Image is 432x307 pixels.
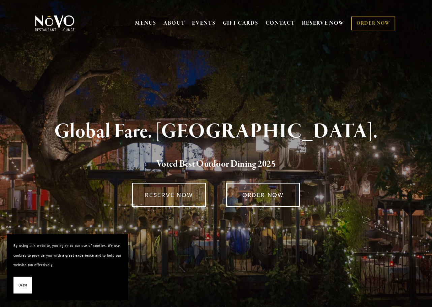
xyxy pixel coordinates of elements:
[226,183,300,207] a: ORDER NOW
[163,20,185,27] a: ABOUT
[192,20,215,27] a: EVENTS
[156,158,271,171] a: Voted Best Outdoor Dining 202
[19,280,27,290] span: Okay!
[13,277,32,294] button: Okay!
[13,241,121,270] p: By using this website, you agree to our use of cookies. We use cookies to provide you with a grea...
[302,17,344,30] a: RESERVE NOW
[132,183,206,207] a: RESERVE NOW
[266,17,295,30] a: CONTACT
[7,234,128,300] section: Cookie banner
[223,17,258,30] a: GIFT CARDS
[54,119,377,144] strong: Global Fare. [GEOGRAPHIC_DATA].
[45,157,388,171] h2: 5
[135,20,156,27] a: MENUS
[351,17,395,30] a: ORDER NOW
[34,15,76,32] img: Novo Restaurant &amp; Lounge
